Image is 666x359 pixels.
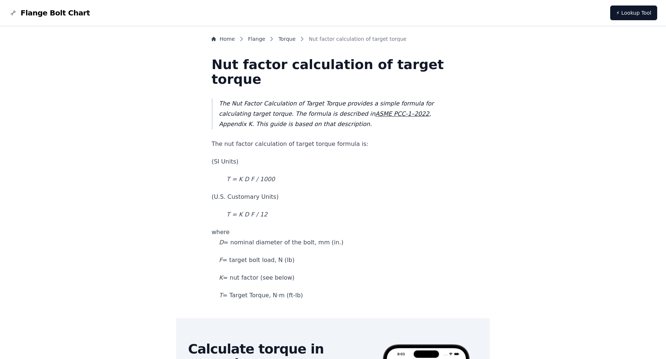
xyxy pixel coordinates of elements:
[211,98,455,129] blockquote: The Nut Factor Calculation of Target Torque provides a simple formula for calculating target torq...
[211,192,455,202] p: (U.S. Customary Units)
[610,6,657,20] a: ⚡ Lookup Tool
[219,274,223,281] em: K
[211,35,455,46] nav: Breadcrumb
[211,227,455,248] p: where = nominal diameter of the bolt, mm (in.)
[219,292,223,299] em: T
[211,273,455,283] p: = nut factor (see below)
[219,256,222,263] em: F
[227,211,267,218] em: T = K D F / 12
[21,8,90,18] span: Flange Bolt Chart
[248,35,265,43] a: Flange
[227,176,275,183] em: T = K D F / 1000
[278,35,296,43] a: Torque
[9,8,90,18] a: Flange Bolt Chart LogoFlange Bolt Chart
[211,157,455,167] p: (SI Units)
[211,139,455,149] p: The nut factor calculation of target torque formula is:
[309,35,406,43] span: Nut factor calculation of target torque
[219,239,224,246] em: D
[211,57,455,87] h1: Nut factor calculation of target torque
[9,8,18,17] img: Flange Bolt Chart Logo
[211,255,455,265] p: = target bolt load, N (lb)
[219,110,431,128] em: , Appendix K
[211,290,455,301] p: = Target Torque, N·m (ft-lb)
[211,35,235,43] a: Home
[375,110,429,117] a: ASME PCC-1–2022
